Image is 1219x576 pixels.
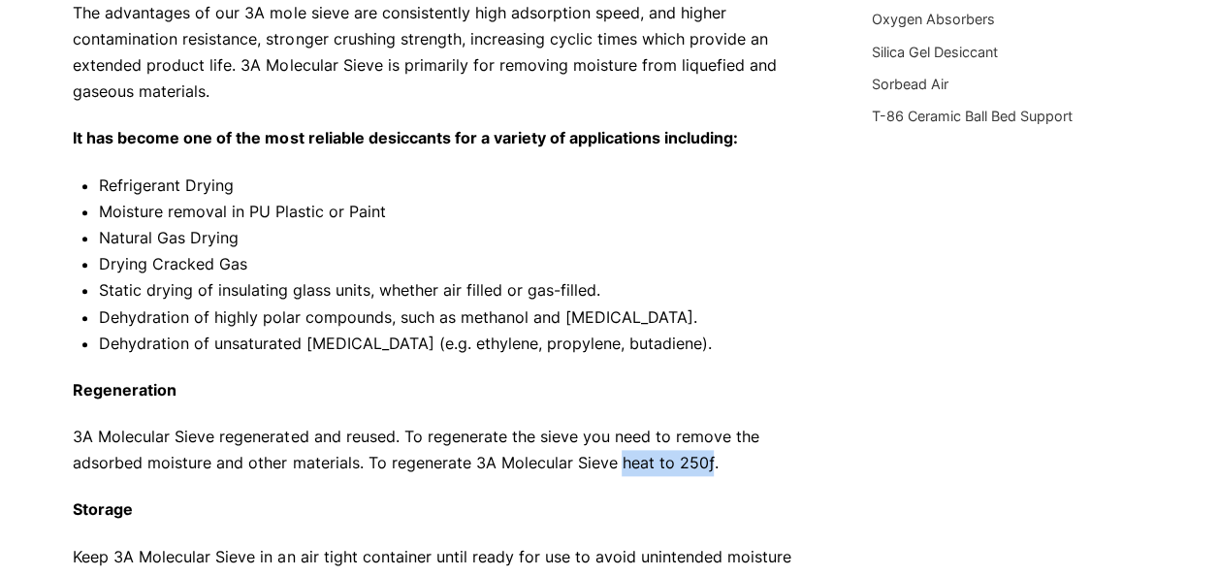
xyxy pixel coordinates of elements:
[73,424,818,476] p: 3A Molecular Sieve regenerated and reused. To regenerate the sieve you need to remove the adsorbe...
[99,304,819,331] li: Dehydration of highly polar compounds, such as methanol and [MEDICAL_DATA].
[99,225,819,251] li: Natural Gas Drying
[73,499,133,519] strong: Storage
[99,173,819,199] li: Refrigerant Drying
[99,331,819,357] li: Dehydration of unsaturated [MEDICAL_DATA] (e.g. ethylene, propylene, butadiene).
[73,128,737,147] strong: It has become one of the most reliable desiccants for a variety of applications including:
[99,199,819,225] li: Moisture removal in PU Plastic or Paint
[872,44,998,60] a: Silica Gel Desiccant
[99,277,819,304] li: Static drying of insulating glass units, whether air filled or gas-filled.
[872,11,995,27] a: Oxygen Absorbers
[99,251,819,277] li: Drying Cracked Gas
[872,76,948,92] a: Sorbead Air
[872,108,1073,124] a: T-86 Ceramic Ball Bed Support
[73,380,176,400] strong: Regeneration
